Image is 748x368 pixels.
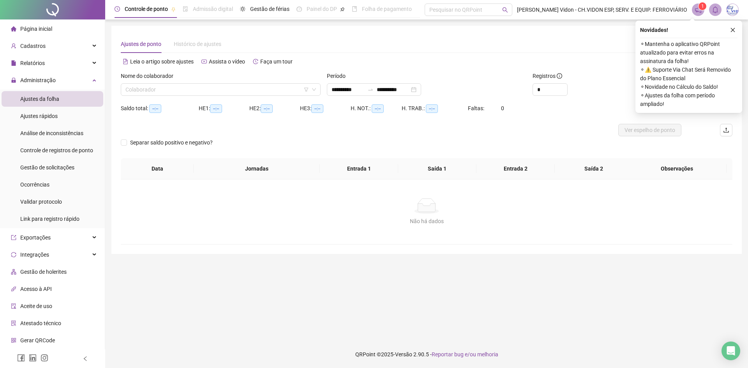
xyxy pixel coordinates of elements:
[476,158,555,180] th: Entrada 2
[20,320,61,326] span: Atestado técnico
[640,65,737,83] span: ⚬ ⚠️ Suporte Via Chat Será Removido do Plano Essencial
[304,87,309,92] span: filter
[11,303,16,309] span: audit
[210,104,222,113] span: --:--
[352,6,357,12] span: book
[20,147,93,153] span: Controle de registros de ponto
[372,104,384,113] span: --:--
[618,124,681,136] button: Ver espelho de ponto
[201,59,207,64] span: youtube
[260,58,293,65] span: Faça um tour
[730,27,736,33] span: close
[20,337,55,343] span: Gerar QRCode
[130,217,723,225] div: Não há dados
[502,7,508,13] span: search
[125,6,168,12] span: Controle de ponto
[712,6,719,13] span: bell
[395,351,412,357] span: Versão
[20,164,74,171] span: Gestão de solicitações
[640,40,737,65] span: ⚬ Mantenha o aplicativo QRPoint atualizado para evitar erros na assinatura da folha!
[426,104,438,113] span: --:--
[209,58,245,65] span: Assista o vídeo
[533,72,562,80] span: Registros
[20,216,79,222] span: Link para registro rápido
[627,158,727,180] th: Observações
[362,6,412,12] span: Folha de pagamento
[121,158,194,180] th: Data
[11,235,16,240] span: export
[20,43,46,49] span: Cadastros
[307,6,337,12] span: Painel do DP
[320,158,398,180] th: Entrada 1
[432,351,498,357] span: Reportar bug e/ou melhoria
[123,59,128,64] span: file-text
[722,342,740,360] div: Open Intercom Messenger
[249,104,300,113] div: HE 2:
[517,5,687,14] span: [PERSON_NAME] Vidon - CH.VIDON ESP, SERV. E EQUIP. FERROVIÁRIO
[127,138,216,147] span: Separar saldo positivo e negativo?
[121,41,161,47] span: Ajustes de ponto
[83,356,88,361] span: left
[11,269,16,275] span: apartment
[250,6,289,12] span: Gestão de férias
[20,269,67,275] span: Gestão de holerites
[20,181,49,188] span: Ocorrências
[20,199,62,205] span: Validar protocolo
[20,286,52,292] span: Acesso à API
[340,7,345,12] span: pushpin
[194,158,320,180] th: Jornadas
[20,77,56,83] span: Administração
[633,164,720,173] span: Observações
[11,252,16,257] span: sync
[11,338,16,343] span: qrcode
[311,104,323,113] span: --:--
[367,86,374,93] span: to
[115,6,120,12] span: clock-circle
[398,158,476,180] th: Saída 1
[20,130,83,136] span: Análise de inconsistências
[296,6,302,12] span: dashboard
[327,72,351,80] label: Período
[130,58,194,65] span: Leia o artigo sobre ajustes
[300,104,351,113] div: HE 3:
[240,6,245,12] span: sun
[20,26,52,32] span: Página inicial
[555,158,633,180] th: Saída 2
[29,354,37,362] span: linkedin
[199,104,249,113] div: HE 1:
[699,2,706,10] sup: 1
[11,286,16,292] span: api
[557,73,562,79] span: info-circle
[183,6,188,12] span: file-done
[20,96,59,102] span: Ajustes da folha
[723,127,729,133] span: upload
[11,60,16,66] span: file
[261,104,273,113] span: --:--
[11,26,16,32] span: home
[253,59,258,64] span: history
[20,60,45,66] span: Relatórios
[11,77,16,83] span: lock
[105,341,748,368] footer: QRPoint © 2025 - 2.90.5 -
[20,252,49,258] span: Integrações
[367,86,374,93] span: swap-right
[171,7,176,12] span: pushpin
[727,4,738,16] img: 30584
[640,91,737,108] span: ⚬ Ajustes da folha com período ampliado!
[312,87,316,92] span: down
[20,234,51,241] span: Exportações
[121,72,178,80] label: Nome do colaborador
[468,105,485,111] span: Faltas:
[402,104,468,113] div: H. TRAB.:
[501,105,504,111] span: 0
[41,354,48,362] span: instagram
[174,41,221,47] span: Histórico de ajustes
[701,4,704,9] span: 1
[20,303,52,309] span: Aceite de uso
[351,104,402,113] div: H. NOT.:
[193,6,233,12] span: Admissão digital
[640,83,737,91] span: ⚬ Novidade no Cálculo do Saldo!
[640,26,668,34] span: Novidades !
[11,320,16,326] span: solution
[17,354,25,362] span: facebook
